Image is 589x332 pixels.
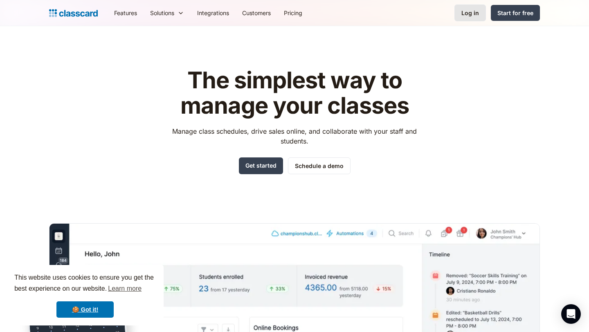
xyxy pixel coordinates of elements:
[277,4,309,22] a: Pricing
[288,157,351,174] a: Schedule a demo
[108,4,144,22] a: Features
[56,301,114,318] a: dismiss cookie message
[165,68,425,118] h1: The simplest way to manage your classes
[107,283,143,295] a: learn more about cookies
[236,4,277,22] a: Customers
[561,304,581,324] div: Open Intercom Messenger
[144,4,191,22] div: Solutions
[461,9,479,17] div: Log in
[150,9,174,17] div: Solutions
[497,9,533,17] div: Start for free
[14,273,156,295] span: This website uses cookies to ensure you get the best experience on our website.
[191,4,236,22] a: Integrations
[239,157,283,174] a: Get started
[491,5,540,21] a: Start for free
[7,265,164,325] div: cookieconsent
[49,7,98,19] a: Logo
[454,4,486,21] a: Log in
[165,126,425,146] p: Manage class schedules, drive sales online, and collaborate with your staff and students.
